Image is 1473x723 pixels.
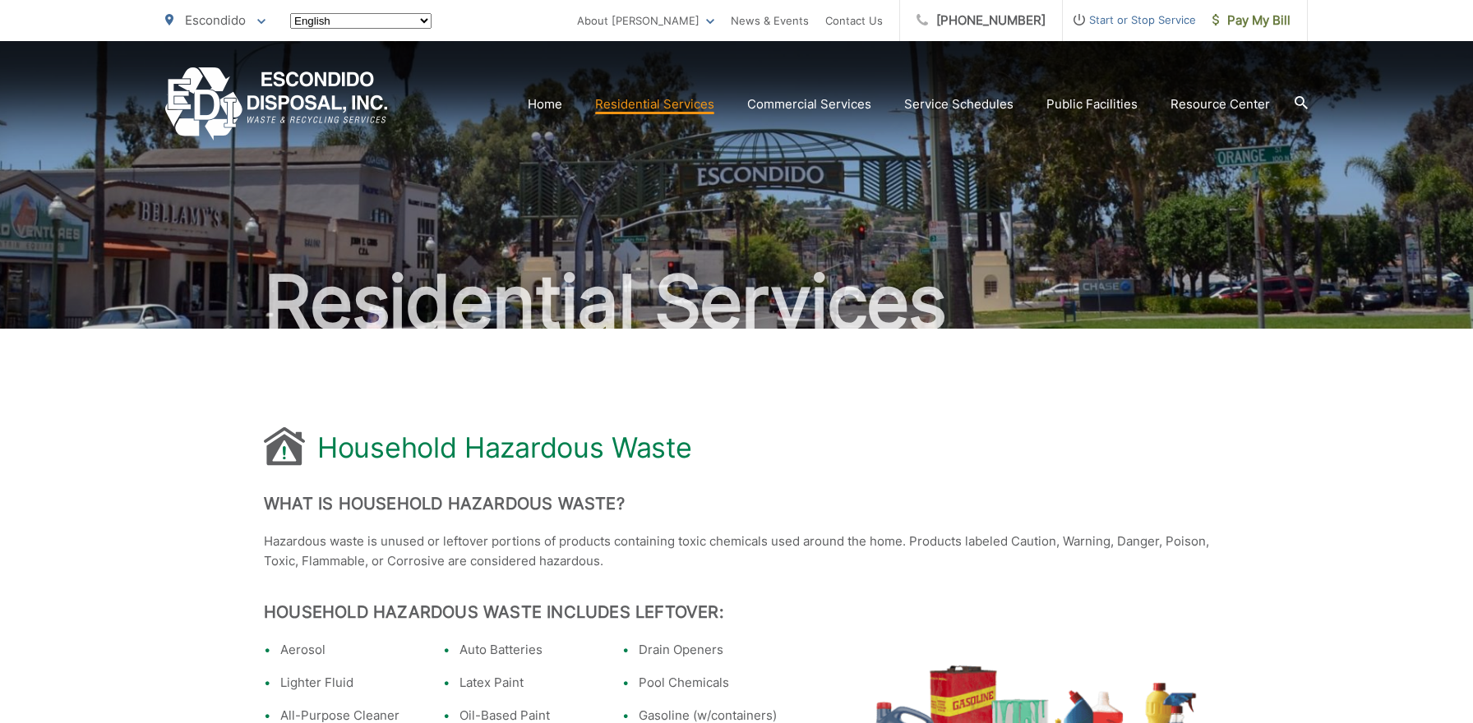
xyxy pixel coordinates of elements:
[165,67,388,140] a: EDCD logo. Return to the homepage.
[280,673,418,693] li: Lighter Fluid
[904,94,1014,114] a: Service Schedules
[577,11,714,30] a: About [PERSON_NAME]
[825,11,883,30] a: Contact Us
[165,261,1308,343] h2: Residential Services
[639,673,777,693] li: Pool Chemicals
[595,94,714,114] a: Residential Services
[528,94,562,114] a: Home
[1212,11,1291,30] span: Pay My Bill
[264,532,1209,571] p: Hazardous waste is unused or leftover portions of products containing toxic chemicals used around...
[317,431,692,464] h1: Household Hazardous Waste
[459,673,598,693] li: Latex Paint
[747,94,871,114] a: Commercial Services
[185,12,246,28] span: Escondido
[459,640,598,660] li: Auto Batteries
[731,11,809,30] a: News & Events
[639,640,777,660] li: Drain Openers
[290,13,432,29] select: Select a language
[1046,94,1138,114] a: Public Facilities
[1171,94,1270,114] a: Resource Center
[264,602,1209,622] h2: Household Hazardous Waste Includes Leftover:
[264,494,1209,513] h2: What is Household Hazardous Waste?
[280,640,418,660] li: Aerosol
